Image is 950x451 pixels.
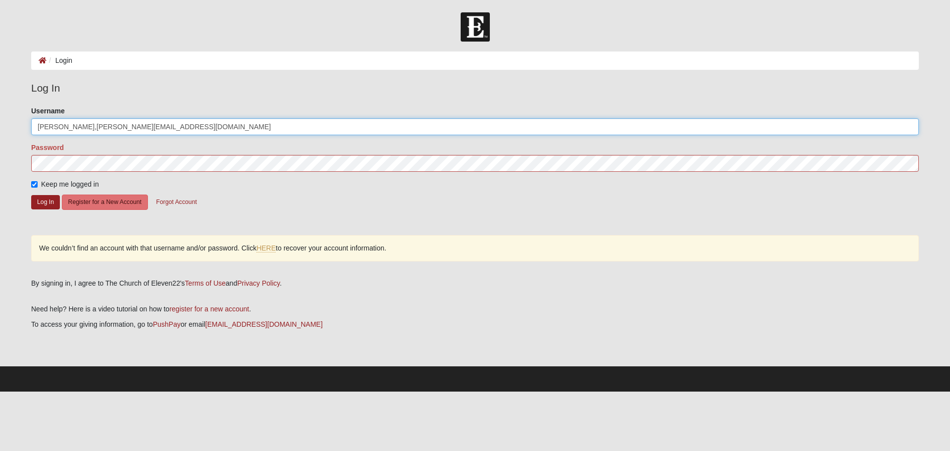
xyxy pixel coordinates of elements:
[185,279,226,287] a: Terms of Use
[237,279,280,287] a: Privacy Policy
[153,320,181,328] a: PushPay
[31,278,919,289] div: By signing in, I agree to The Church of Eleven22's and .
[150,195,203,210] button: Forgot Account
[256,244,276,252] a: HERE
[31,319,919,330] p: To access your giving information, go to or email
[62,195,148,210] button: Register for a New Account
[461,12,490,42] img: Church of Eleven22 Logo
[31,143,64,152] label: Password
[31,195,60,209] button: Log In
[31,80,919,96] legend: Log In
[31,106,65,116] label: Username
[47,55,72,66] li: Login
[205,320,323,328] a: [EMAIL_ADDRESS][DOMAIN_NAME]
[31,181,38,188] input: Keep me logged in
[169,305,249,313] a: register for a new account
[31,235,919,261] div: We couldn’t find an account with that username and/or password. Click to recover your account inf...
[41,180,99,188] span: Keep me logged in
[31,304,919,314] p: Need help? Here is a video tutorial on how to .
